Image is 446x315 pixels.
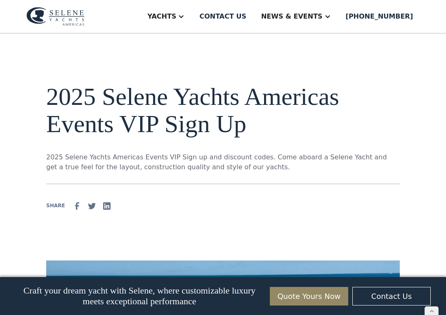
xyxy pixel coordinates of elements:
img: Linkedin [102,201,112,211]
a: Quote Yours Now [270,287,348,306]
div: Contact us [199,12,246,21]
img: facebook [72,201,82,211]
h1: 2025 Selene Yachts Americas Events VIP Sign Up [46,83,389,137]
p: Craft your dream yacht with Selene, where customizable luxury meets exceptional performance [15,285,264,307]
div: News & EVENTS [261,12,323,21]
div: [PHONE_NUMBER] [346,12,413,21]
img: Twitter [87,201,97,211]
p: 2025 Selene Yachts Americas Events VIP Sign up and discount codes. Come aboard a Selene Yacht and... [46,152,389,172]
div: Yachts [147,12,176,21]
a: Contact Us [352,287,431,306]
img: logo [26,7,85,26]
div: SHARE [46,202,65,209]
